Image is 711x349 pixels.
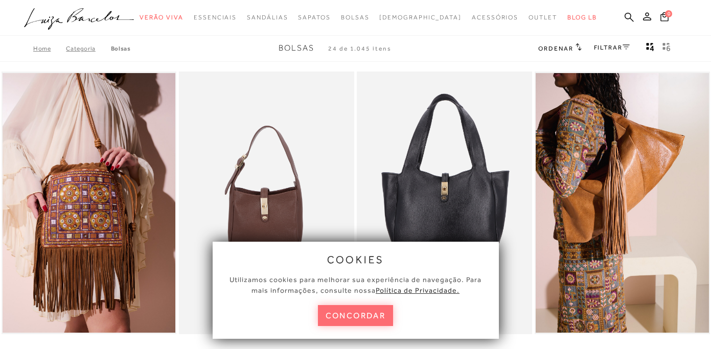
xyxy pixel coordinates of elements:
[529,14,557,21] span: Outlet
[327,254,384,265] span: cookies
[247,14,288,21] span: Sandálias
[180,73,353,333] a: BOLSA PEQUENA EM COURO CAFÉ COM FECHO DOURADO E ALÇA REGULÁVEL BOLSA PEQUENA EM COURO CAFÉ COM FE...
[659,42,674,55] button: gridText6Desc
[3,73,176,333] a: BOLSA PEQUENA EM CAMURÇA CARAMELO COM BORDADO E FRANJAS BOLSA PEQUENA EM CAMURÇA CARAMELO COM BOR...
[665,10,672,17] span: 0
[358,73,531,333] a: BOLSA MÉDIA EM COURO PRETO COM FECHO DOURADO BOLSA MÉDIA EM COURO PRETO COM FECHO DOURADO
[567,8,597,27] a: BLOG LB
[529,8,557,27] a: categoryNavScreenReaderText
[279,43,314,53] span: Bolsas
[536,73,709,333] img: BOLSA MÉDIA CARAMELO EM COURO COM APLICAÇÃO DE FRANJAS E ALÇA TRAMADA
[536,73,709,333] a: BOLSA MÉDIA CARAMELO EM COURO COM APLICAÇÃO DE FRANJAS E ALÇA TRAMADA BOLSA MÉDIA CARAMELO EM COU...
[33,45,66,52] a: Home
[298,14,330,21] span: Sapatos
[567,14,597,21] span: BLOG LB
[230,275,481,294] span: Utilizamos cookies para melhorar sua experiência de navegação. Para mais informações, consulte nossa
[180,73,353,333] img: BOLSA PEQUENA EM COURO CAFÉ COM FECHO DOURADO E ALÇA REGULÁVEL
[341,8,370,27] a: categoryNavScreenReaderText
[379,14,462,21] span: [DEMOGRAPHIC_DATA]
[318,305,394,326] button: concordar
[472,8,518,27] a: categoryNavScreenReaderText
[643,42,657,55] button: Mostrar 4 produtos por linha
[247,8,288,27] a: categoryNavScreenReaderText
[3,73,176,333] img: BOLSA PEQUENA EM CAMURÇA CARAMELO COM BORDADO E FRANJAS
[328,45,392,52] span: 24 de 1.045 itens
[358,73,531,333] img: BOLSA MÉDIA EM COURO PRETO COM FECHO DOURADO
[111,45,131,52] a: Bolsas
[194,14,237,21] span: Essenciais
[341,14,370,21] span: Bolsas
[194,8,237,27] a: categoryNavScreenReaderText
[66,45,110,52] a: Categoria
[298,8,330,27] a: categoryNavScreenReaderText
[140,14,184,21] span: Verão Viva
[538,45,573,52] span: Ordenar
[657,11,672,25] button: 0
[376,286,460,294] a: Política de Privacidade.
[140,8,184,27] a: categoryNavScreenReaderText
[379,8,462,27] a: noSubCategoriesText
[472,14,518,21] span: Acessórios
[594,44,630,51] a: FILTRAR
